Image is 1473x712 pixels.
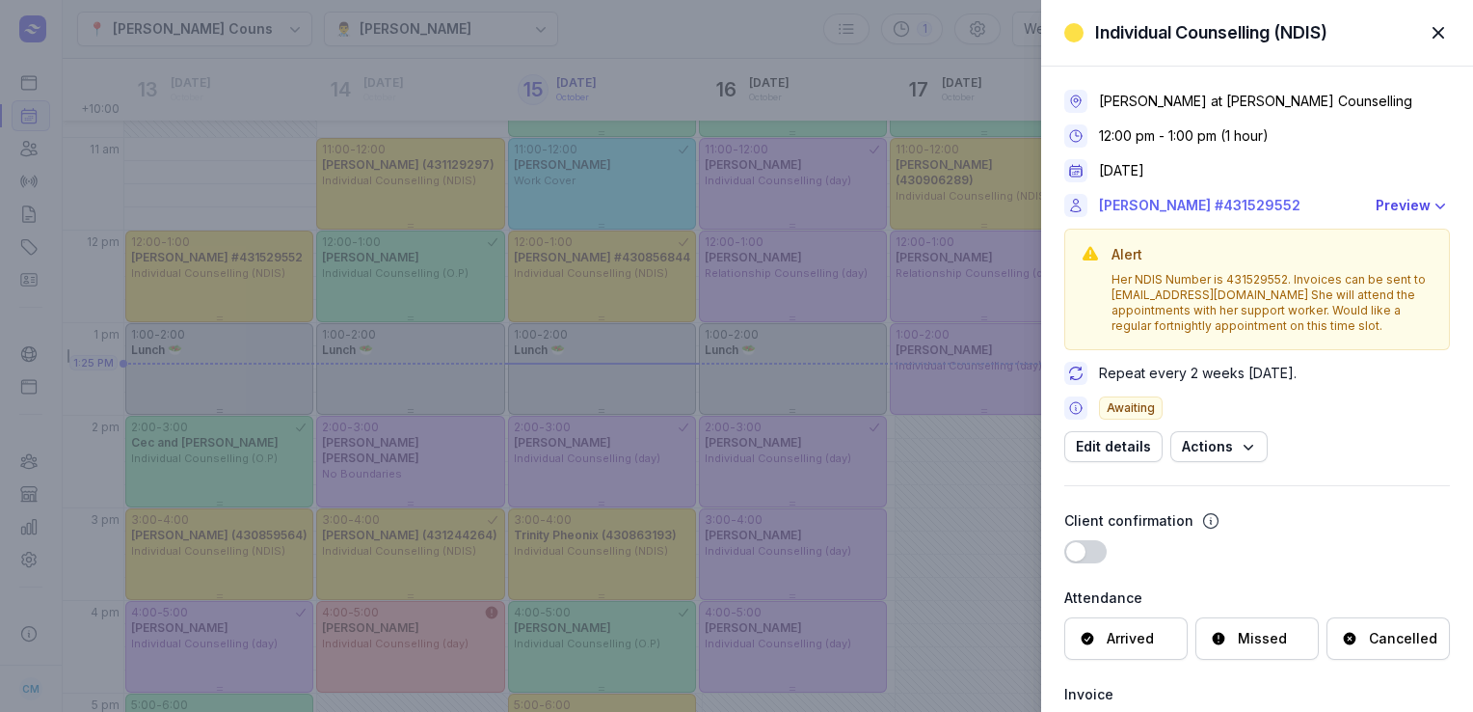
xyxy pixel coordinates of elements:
[1099,161,1144,180] div: [DATE]
[1064,509,1193,533] div: Client confirmation
[1182,435,1256,458] span: Actions
[1064,683,1450,706] div: Invoice
[1111,272,1433,334] div: Her NDIS Number is 431529552. Invoices can be sent to [EMAIL_ADDRESS][DOMAIN_NAME] She will atten...
[1369,629,1437,648] div: Cancelled
[1095,21,1327,44] div: Individual Counselling (NDIS)
[1099,397,1163,420] span: Awaiting
[1099,126,1269,146] div: 12:00 pm - 1:00 pm (1 hour)
[1099,92,1412,111] div: [PERSON_NAME] at [PERSON_NAME] Counselling
[1107,629,1154,648] div: Arrived
[1238,629,1287,648] div: Missed
[1376,194,1450,217] button: Preview
[1170,431,1268,462] button: Actions
[1064,431,1163,462] button: Edit details
[1099,194,1364,217] a: [PERSON_NAME] #431529552
[1064,587,1450,610] div: Attendance
[1099,364,1297,383] div: Repeat every 2 weeks [DATE].
[1111,245,1433,264] h3: Alert
[1076,435,1151,458] span: Edit details
[1376,194,1431,217] div: Preview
